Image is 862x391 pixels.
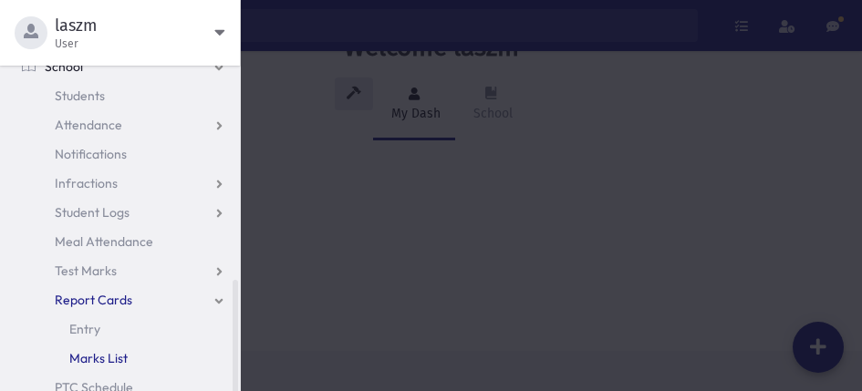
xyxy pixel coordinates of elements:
[7,110,240,139] a: Attendance
[55,87,105,104] span: Students
[7,169,240,198] a: Infractions
[69,350,128,366] span: Marks List
[55,146,127,162] span: Notifications
[55,117,122,133] span: Attendance
[55,233,153,250] span: Meal Attendance
[69,321,100,337] span: Entry
[7,256,240,285] a: Test Marks
[7,81,240,110] a: Students
[7,344,240,373] a: Marks List
[7,198,240,227] a: Student Logs
[55,204,130,221] span: Student Logs
[7,139,240,169] a: Notifications
[55,292,132,308] span: Report Cards
[7,52,240,81] a: School
[55,15,214,36] span: laszm
[45,58,83,75] span: School
[7,314,240,344] a: Entry
[55,36,214,51] span: User
[7,227,240,256] a: Meal Attendance
[55,262,117,279] span: Test Marks
[7,285,240,314] a: Report Cards
[55,175,118,191] span: Infractions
